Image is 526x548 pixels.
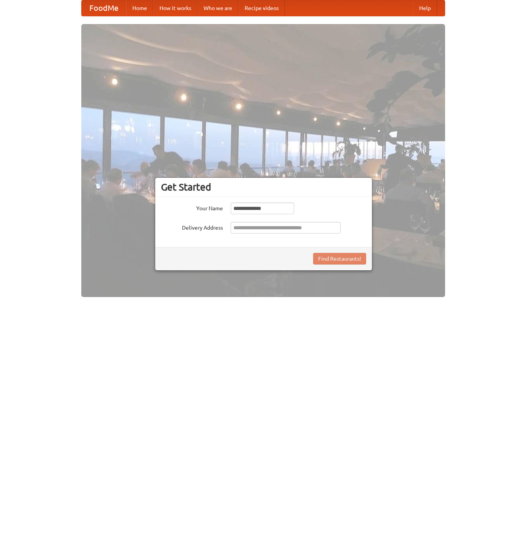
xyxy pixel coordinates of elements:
[238,0,285,16] a: Recipe videos
[82,0,126,16] a: FoodMe
[161,181,366,193] h3: Get Started
[161,222,223,232] label: Delivery Address
[126,0,153,16] a: Home
[153,0,197,16] a: How it works
[161,203,223,212] label: Your Name
[313,253,366,265] button: Find Restaurants!
[197,0,238,16] a: Who we are
[413,0,437,16] a: Help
